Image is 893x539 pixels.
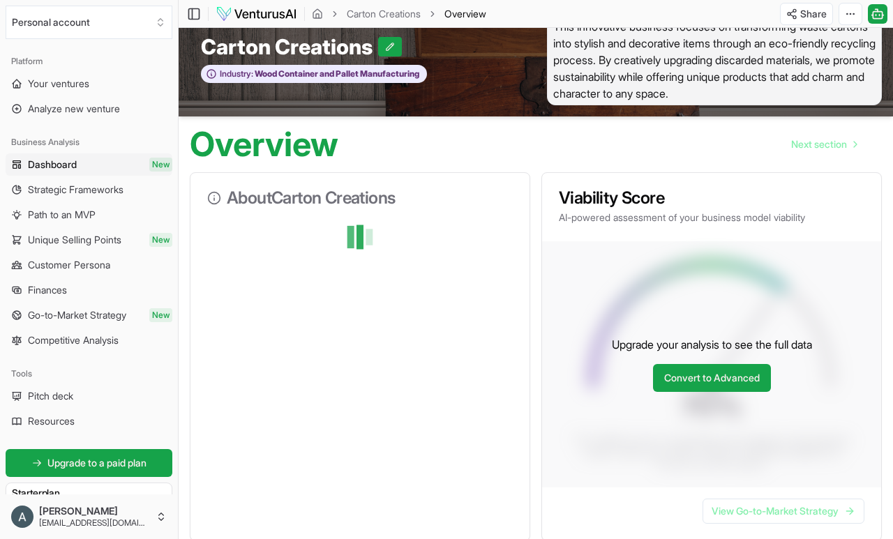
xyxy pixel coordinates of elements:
[28,102,120,116] span: Analyze new venture
[559,211,864,225] p: AI-powered assessment of your business model viability
[28,283,67,297] span: Finances
[216,6,297,22] img: logo
[28,258,110,272] span: Customer Persona
[6,385,172,407] a: Pitch deck
[220,68,253,79] span: Industry:
[149,233,172,247] span: New
[6,410,172,432] a: Resources
[28,183,123,197] span: Strategic Frameworks
[547,15,882,105] span: This innovative business focuses on transforming waste cartons into stylish and decorative items ...
[444,7,486,21] span: Overview
[28,389,73,403] span: Pitch deck
[6,131,172,153] div: Business Analysis
[6,449,172,477] a: Upgrade to a paid plan
[28,208,96,222] span: Path to an MVP
[6,254,172,276] a: Customer Persona
[11,506,33,528] img: ACg8ocLK35UuaRaTqvVLG-Vq8MEPgSh6clAyQubXEsF_OyLzzaqPHQ=s96-c
[253,68,419,79] span: Wood Container and Pallet Manufacturing
[703,499,864,524] a: View Go-to-Market Strategy
[6,500,172,533] button: [PERSON_NAME][EMAIL_ADDRESS][DOMAIN_NAME]
[6,329,172,351] a: Competitive Analysis
[190,128,338,161] h1: Overview
[149,158,172,172] span: New
[800,7,827,21] span: Share
[6,73,172,95] a: Your ventures
[347,7,421,21] a: Carton Creations
[28,158,77,172] span: Dashboard
[780,130,868,158] nav: pagination
[6,98,172,120] a: Analyze new venture
[653,364,771,392] a: Convert to Advanced
[6,279,172,301] a: Finances
[612,336,812,353] p: Upgrade your analysis to see the full data
[28,333,119,347] span: Competitive Analysis
[201,34,378,59] span: Carton Creations
[6,204,172,226] a: Path to an MVP
[39,517,150,529] span: [EMAIL_ADDRESS][DOMAIN_NAME]
[47,456,147,470] span: Upgrade to a paid plan
[6,304,172,326] a: Go-to-Market StrategyNew
[149,308,172,322] span: New
[6,50,172,73] div: Platform
[28,233,121,247] span: Unique Selling Points
[28,414,75,428] span: Resources
[6,179,172,201] a: Strategic Frameworks
[201,65,427,84] button: Industry:Wood Container and Pallet Manufacturing
[6,363,172,385] div: Tools
[780,130,868,158] a: Go to next page
[207,190,513,206] h3: About Carton Creations
[28,308,126,322] span: Go-to-Market Strategy
[559,190,864,206] h3: Viability Score
[39,505,150,517] span: [PERSON_NAME]
[780,3,833,25] button: Share
[6,229,172,251] a: Unique Selling PointsNew
[12,486,166,500] h3: Starter plan
[28,77,89,91] span: Your ventures
[791,137,847,151] span: Next section
[6,153,172,176] a: DashboardNew
[312,7,486,21] nav: breadcrumb
[6,6,172,39] button: Select an organization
